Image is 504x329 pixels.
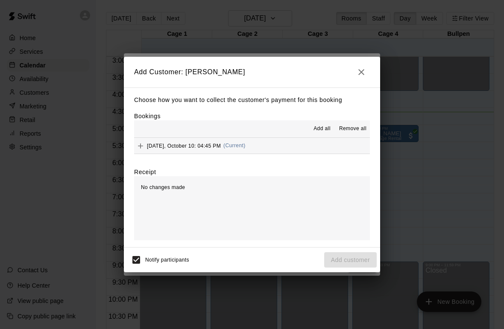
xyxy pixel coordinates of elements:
button: Add[DATE], October 10: 04:45 PM(Current) [134,138,370,154]
label: Bookings [134,113,161,119]
span: [DATE], October 10: 04:45 PM [147,143,221,148]
span: Add [134,142,147,148]
span: Remove all [339,125,366,133]
span: Add all [314,125,331,133]
label: Receipt [134,168,156,176]
p: Choose how you want to collect the customer's payment for this booking [134,95,370,105]
span: (Current) [223,143,246,148]
button: Remove all [336,122,370,136]
span: No changes made [141,184,185,190]
span: Notify participants [145,257,189,263]
button: Add all [308,122,336,136]
h2: Add Customer: [PERSON_NAME] [124,57,380,87]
